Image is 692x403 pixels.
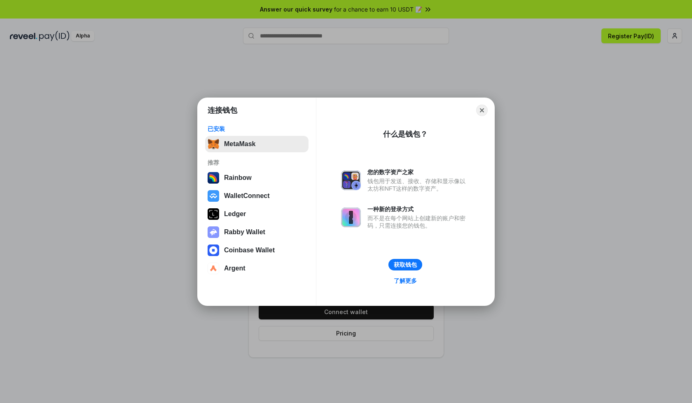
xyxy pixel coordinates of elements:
[205,188,309,204] button: WalletConnect
[205,260,309,277] button: Argent
[205,224,309,240] button: Rabby Wallet
[224,247,275,254] div: Coinbase Wallet
[208,172,219,184] img: svg+xml,%3Csvg%20width%3D%22120%22%20height%3D%22120%22%20viewBox%3D%220%200%20120%20120%22%20fil...
[208,125,306,133] div: 已安装
[341,207,361,227] img: svg+xml,%3Csvg%20xmlns%3D%22http%3A%2F%2Fwww.w3.org%2F2000%2Fsvg%22%20fill%3D%22none%22%20viewBox...
[367,205,470,213] div: 一种新的登录方式
[208,105,237,115] h1: 连接钱包
[208,159,306,166] div: 推荐
[383,129,428,139] div: 什么是钱包？
[394,277,417,284] div: 了解更多
[389,275,422,286] a: 了解更多
[205,170,309,186] button: Rainbow
[224,228,265,236] div: Rabby Wallet
[208,138,219,150] img: svg+xml,%3Csvg%20fill%3D%22none%22%20height%3D%2233%22%20viewBox%3D%220%200%2035%2033%22%20width%...
[205,136,309,152] button: MetaMask
[388,259,422,270] button: 获取钱包
[224,174,252,182] div: Rainbow
[205,242,309,259] button: Coinbase Wallet
[341,170,361,190] img: svg+xml,%3Csvg%20xmlns%3D%22http%3A%2F%2Fwww.w3.org%2F2000%2Fsvg%22%20fill%3D%22none%22%20viewBox...
[224,210,246,218] div: Ledger
[476,105,488,116] button: Close
[224,192,270,200] div: WalletConnect
[208,245,219,256] img: svg+xml,%3Csvg%20width%3D%2228%22%20height%3D%2228%22%20viewBox%3D%220%200%2028%2028%22%20fill%3D...
[367,168,470,176] div: 您的数字资产之家
[367,177,470,192] div: 钱包用于发送、接收、存储和显示像以太坊和NFT这样的数字资产。
[367,214,470,229] div: 而不是在每个网站上创建新的账户和密码，只需连接您的钱包。
[205,206,309,222] button: Ledger
[208,226,219,238] img: svg+xml,%3Csvg%20xmlns%3D%22http%3A%2F%2Fwww.w3.org%2F2000%2Fsvg%22%20fill%3D%22none%22%20viewBox...
[208,263,219,274] img: svg+xml,%3Csvg%20width%3D%2228%22%20height%3D%2228%22%20viewBox%3D%220%200%2028%2028%22%20fill%3D...
[208,208,219,220] img: svg+xml,%3Csvg%20xmlns%3D%22http%3A%2F%2Fwww.w3.org%2F2000%2Fsvg%22%20width%3D%2228%22%20height%3...
[208,190,219,202] img: svg+xml,%3Csvg%20width%3D%2228%22%20height%3D%2228%22%20viewBox%3D%220%200%2028%2028%22%20fill%3D...
[394,261,417,268] div: 获取钱包
[224,265,245,272] div: Argent
[224,140,255,148] div: MetaMask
